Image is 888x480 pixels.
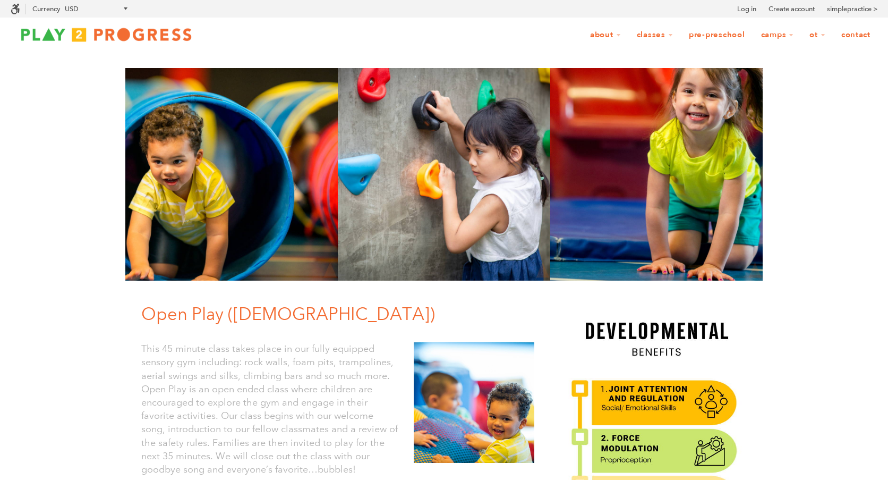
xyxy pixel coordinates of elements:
[737,4,756,14] a: Log in
[11,24,202,45] img: Play2Progress logo
[682,25,752,45] a: Pre-Preschool
[630,25,680,45] a: Classes
[769,4,815,14] a: Create account
[583,25,628,45] a: About
[141,302,542,326] h1: Open Play ([DEMOGRAPHIC_DATA])
[802,25,832,45] a: OT
[141,343,398,475] font: This 45 minute class takes place in our fully equipped sensory gym including: rock walls, foam pi...
[827,4,877,14] a: simplepractice >
[32,5,60,13] label: Currency
[834,25,877,45] a: Contact
[754,25,801,45] a: Camps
